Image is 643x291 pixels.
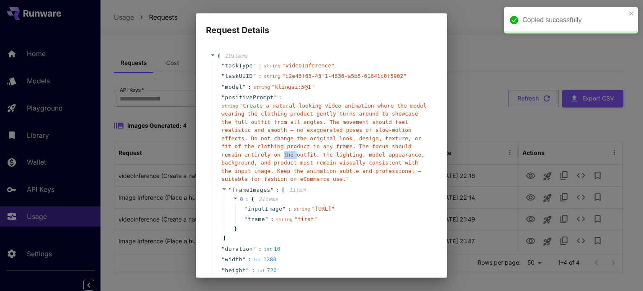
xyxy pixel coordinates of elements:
span: " [221,73,225,79]
span: " [221,62,225,69]
span: " [221,256,225,263]
span: " [221,84,225,90]
div: 1280 [253,255,276,264]
span: " [242,256,246,263]
span: { [217,52,221,60]
span: : [258,72,262,80]
span: duration [225,245,253,253]
span: " [270,187,274,193]
span: int [253,257,262,263]
span: string [293,206,310,212]
span: : [276,186,279,194]
span: model [225,83,242,91]
span: " [253,73,256,79]
span: string [264,74,280,79]
span: " [244,206,247,212]
div: Copied successfully [522,15,626,25]
span: frameImages [232,187,270,193]
button: close [629,10,635,17]
span: [ [282,186,285,194]
span: " [253,62,256,69]
span: numberResults [225,277,270,285]
span: " videoInference " [282,62,334,69]
span: : [276,277,279,285]
span: int [264,247,272,252]
span: ] [221,234,226,242]
span: " [242,84,246,90]
span: width [225,255,242,264]
span: 1 item [289,187,305,193]
span: taskType [225,62,253,70]
span: taskUUID [225,72,253,80]
div: 1 [281,277,295,285]
span: { [251,195,255,203]
span: 0 [240,196,243,202]
span: : [245,195,249,203]
span: : [252,266,255,275]
span: " first " [294,216,317,222]
span: inputImage [247,205,282,213]
h2: Request Details [196,13,447,37]
span: " klingai:5@1 " [272,84,314,90]
span: " [283,206,286,212]
span: : [270,215,274,224]
span: " [274,94,277,100]
span: frame [247,215,265,224]
span: int [257,268,265,273]
span: " Create a natural-looking video animation where the model wearing the clothing product gently tu... [221,103,427,183]
span: string [221,103,238,109]
span: } [233,225,237,233]
span: : [258,62,262,70]
span: " [229,187,232,193]
span: 2 item s [258,196,278,202]
span: " [221,246,225,252]
span: height [225,266,246,275]
span: " [253,246,256,252]
span: string [264,63,280,69]
div: 720 [257,266,276,275]
span: " [221,267,225,273]
span: " [244,216,247,222]
span: : [279,93,283,102]
div: 10 [264,245,280,253]
span: string [253,85,270,90]
span: : [288,205,291,213]
span: " c2e46f03-43f1-4636-a5b5-61641c0f5902 " [282,73,406,79]
span: positivePrompt [225,93,274,102]
span: " [265,216,268,222]
span: : [258,245,262,253]
span: " [246,267,249,273]
span: : [248,83,251,91]
span: 10 item s [225,53,248,59]
span: : [248,255,251,264]
span: " [221,94,225,100]
span: " [URL] " [312,206,335,212]
span: string [276,217,293,222]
